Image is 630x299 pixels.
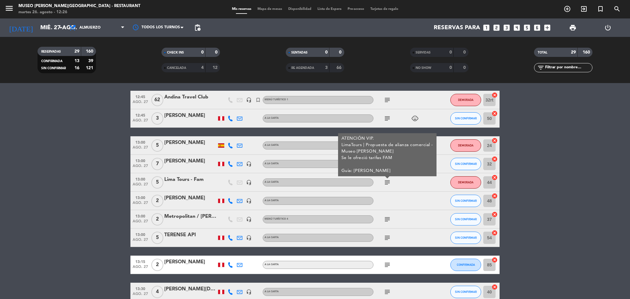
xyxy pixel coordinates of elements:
[341,135,433,174] div: ATENCIÓN VIP. LimaTours | Propuesta de alianza comercial - Museo [PERSON_NAME] Se le ofreció tari...
[41,67,66,70] span: SIN CONFIRMAR
[5,4,14,15] button: menu
[133,93,148,100] span: 12:45
[133,111,148,118] span: 12:45
[246,97,252,103] i: headset_mic
[164,157,217,165] div: [PERSON_NAME]
[5,21,37,34] i: [DATE]
[492,257,498,263] i: cancel
[538,51,547,54] span: TOTAL
[590,18,625,37] div: LOG OUT
[458,98,473,102] span: DEMORADA
[88,59,94,63] strong: 39
[450,112,481,125] button: SIN CONFIRMAR
[450,232,481,244] button: SIN CONFIRMAR
[215,50,219,54] strong: 0
[523,24,531,32] i: looks_5
[133,238,148,245] span: ago. 27
[564,5,571,13] i: add_circle_outline
[18,9,140,15] div: martes 26. agosto - 12:26
[569,24,576,31] span: print
[455,162,477,165] span: SIN CONFIRMAR
[133,164,148,171] span: ago. 27
[229,7,254,11] span: Mis reservas
[265,162,279,165] span: A la Carta
[86,49,94,54] strong: 160
[246,235,252,241] i: headset_mic
[41,50,61,53] span: RESERVADAS
[339,50,343,54] strong: 0
[492,156,498,162] i: cancel
[79,26,101,30] span: Almuerzo
[450,286,481,298] button: SIN CONFIRMAR
[533,24,541,32] i: looks_6
[455,236,477,239] span: SIN CONFIRMAR
[167,66,186,70] span: CANCELADA
[411,115,419,122] i: child_care
[492,92,498,98] i: cancel
[455,117,477,120] span: SIN CONFIRMAR
[492,110,498,117] i: cancel
[503,24,511,32] i: looks_3
[265,199,279,202] span: A la Carta
[455,199,477,202] span: SIN CONFIRMAR
[291,51,308,54] span: SENTADAS
[164,194,217,202] div: [PERSON_NAME]
[133,258,148,265] span: 13:15
[246,289,252,295] i: headset_mic
[384,179,391,186] i: subject
[265,181,279,183] span: A la Carta
[164,285,217,293] div: [PERSON_NAME][DATE]
[492,284,498,290] i: cancel
[455,217,477,221] span: SIN CONFIRMAR
[513,24,521,32] i: looks_4
[450,213,481,225] button: SIN CONFIRMAR
[455,290,477,293] span: SIN CONFIRMAR
[583,50,591,54] strong: 160
[151,195,163,207] span: 2
[597,5,604,13] i: turned_in_not
[164,176,217,184] div: Lima Tours - Fam
[463,66,467,70] strong: 0
[133,146,148,153] span: ago. 27
[580,5,588,13] i: exit_to_app
[164,258,217,266] div: [PERSON_NAME]
[337,66,343,70] strong: 66
[74,49,79,54] strong: 29
[167,51,184,54] span: CHECK INS
[265,290,279,293] span: A la Carta
[133,182,148,189] span: ago. 27
[57,24,65,31] i: arrow_drop_down
[492,230,498,236] i: cancel
[482,24,490,32] i: looks_one
[74,66,79,70] strong: 16
[133,219,148,226] span: ago. 27
[416,51,431,54] span: SERVIDAS
[164,112,217,120] div: [PERSON_NAME]
[133,212,148,219] span: 13:00
[151,139,163,152] span: 5
[164,231,217,239] div: TERENSE API
[133,100,148,107] span: ago. 27
[151,158,163,170] span: 7
[164,139,217,147] div: [PERSON_NAME]
[384,261,391,269] i: subject
[384,288,391,296] i: subject
[544,64,592,71] input: Filtrar por nombre...
[450,259,481,271] button: CONFIRMADA
[151,176,163,189] span: 5
[151,286,163,298] span: 4
[604,24,612,31] i: power_settings_new
[449,50,452,54] strong: 0
[492,193,498,199] i: cancel
[492,211,498,217] i: cancel
[151,232,163,244] span: 5
[254,7,285,11] span: Mapa de mesas
[151,259,163,271] span: 2
[201,66,204,70] strong: 4
[265,144,279,146] span: A la Carta
[384,216,391,223] i: subject
[458,144,473,147] span: DEMORADA
[265,98,288,101] span: Menú turístico 1
[265,117,279,119] span: A la Carta
[492,174,498,181] i: cancel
